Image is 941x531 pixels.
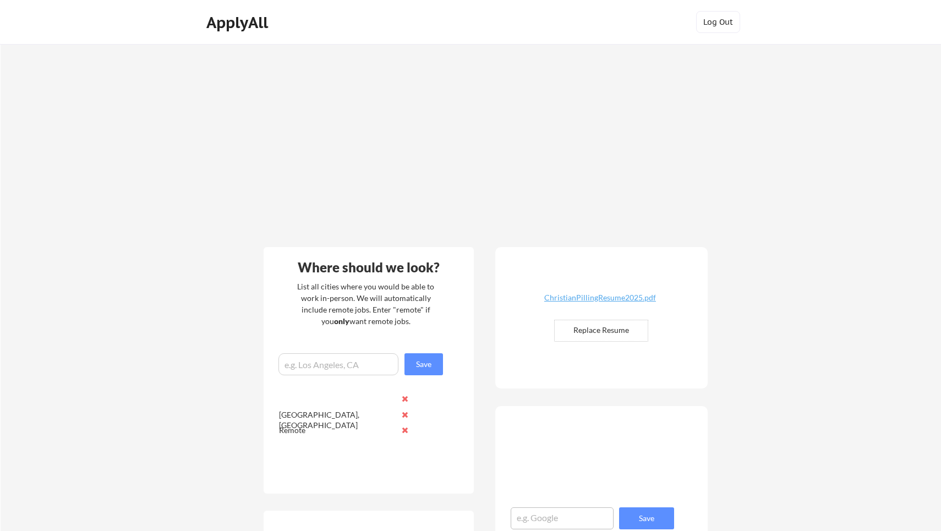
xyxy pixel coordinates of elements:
[278,353,398,375] input: e.g. Los Angeles, CA
[206,13,271,32] div: ApplyAll
[290,281,441,327] div: List all cities where you would be able to work in-person. We will automatically include remote j...
[534,294,665,302] div: ChristianPillingResume2025.pdf
[334,316,349,326] strong: only
[534,294,665,311] a: ChristianPillingResume2025.pdf
[279,425,395,436] div: Remote
[404,353,443,375] button: Save
[619,507,674,529] button: Save
[696,11,740,33] button: Log Out
[279,409,395,431] div: [GEOGRAPHIC_DATA], [GEOGRAPHIC_DATA]
[266,261,471,274] div: Where should we look?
